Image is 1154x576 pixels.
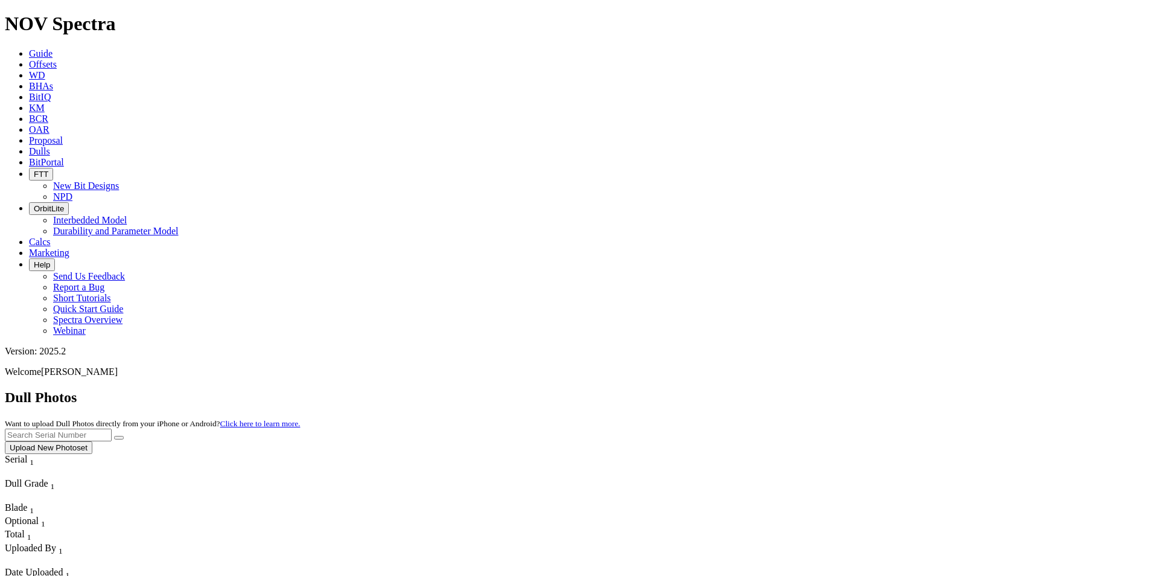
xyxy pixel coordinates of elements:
a: Offsets [29,59,57,69]
div: Version: 2025.2 [5,346,1149,357]
h1: NOV Spectra [5,13,1149,35]
a: Short Tutorials [53,293,111,303]
div: Sort None [5,502,47,516]
a: Quick Start Guide [53,304,123,314]
span: Help [34,260,50,269]
a: Marketing [29,248,69,258]
a: Click here to learn more. [220,419,301,428]
span: Sort None [30,502,34,513]
a: Dulls [29,146,50,156]
a: Calcs [29,237,51,247]
input: Search Serial Number [5,429,112,441]
span: OrbitLite [34,204,64,213]
a: Durability and Parameter Model [53,226,179,236]
span: Blade [5,502,27,513]
sub: 1 [59,546,63,555]
span: Sort None [27,529,31,539]
a: Interbedded Model [53,215,127,225]
a: WD [29,70,45,80]
div: Sort None [5,529,47,542]
div: Serial Sort None [5,454,56,467]
sub: 1 [30,506,34,515]
button: Upload New Photoset [5,441,92,454]
span: Sort None [30,454,34,464]
div: Dull Grade Sort None [5,478,89,491]
button: Help [29,258,55,271]
sub: 1 [30,458,34,467]
button: FTT [29,168,53,181]
a: BitPortal [29,157,64,167]
a: Spectra Overview [53,315,123,325]
a: Send Us Feedback [53,271,125,281]
span: Uploaded By [5,543,56,553]
span: FTT [34,170,48,179]
a: Report a Bug [53,282,104,292]
a: BitIQ [29,92,51,102]
div: Blade Sort None [5,502,47,516]
small: Want to upload Dull Photos directly from your iPhone or Android? [5,419,300,428]
sub: 1 [41,519,45,528]
a: Guide [29,48,53,59]
div: Total Sort None [5,529,47,542]
a: NPD [53,191,72,202]
span: Dull Grade [5,478,48,488]
a: BHAs [29,81,53,91]
div: Uploaded By Sort None [5,543,118,556]
span: Optional [5,516,39,526]
div: Sort None [5,516,47,529]
sub: 1 [27,533,31,542]
span: Total [5,529,25,539]
button: OrbitLite [29,202,69,215]
span: Sort None [41,516,45,526]
span: Serial [5,454,27,464]
div: Sort None [5,543,118,567]
a: KM [29,103,45,113]
a: OAR [29,124,49,135]
div: Column Menu [5,467,56,478]
div: Column Menu [5,556,118,567]
div: Sort None [5,478,89,502]
a: New Bit Designs [53,181,119,191]
a: BCR [29,114,48,124]
span: Sort None [51,478,55,488]
div: Column Menu [5,491,89,502]
a: Proposal [29,135,63,146]
div: Optional Sort None [5,516,47,529]
p: Welcome [5,366,1149,377]
h2: Dull Photos [5,389,1149,406]
a: Webinar [53,325,86,336]
sub: 1 [51,482,55,491]
span: Sort None [59,543,63,553]
span: [PERSON_NAME] [41,366,118,377]
div: Sort None [5,454,56,478]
